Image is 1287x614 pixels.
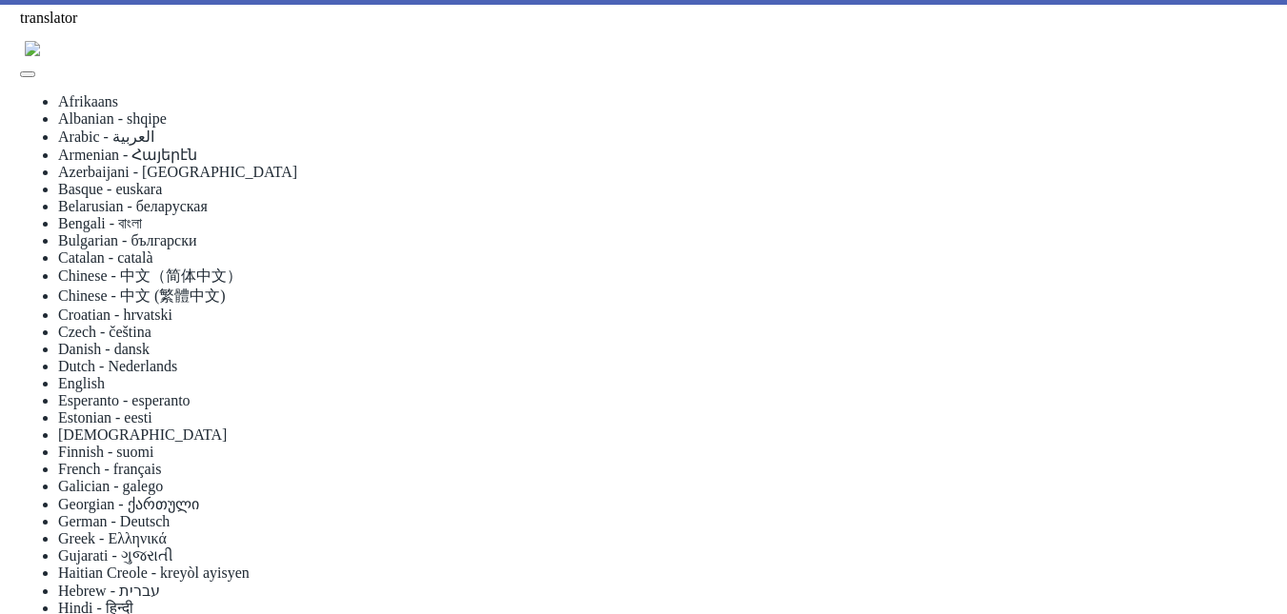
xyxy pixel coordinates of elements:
a: Azerbaijani - [GEOGRAPHIC_DATA] [58,164,297,180]
a: Finnish - suomi [58,444,153,460]
a: Croatian - hrvatski [58,307,172,323]
img: cognitive-bias [20,27,1267,36]
a: Chinese - 中文（简体中文） [58,267,242,284]
a: Catalan - català [58,249,153,266]
a: Albanian - shqipe [58,110,167,127]
a: French - français [58,461,161,477]
a: English [58,375,105,391]
a: Greek - Ελληνικά [58,530,167,546]
a: Chinese - 中文 (繁體中文) [58,287,226,304]
a: Estonian - eesti [58,409,152,426]
a: Armenian - Հայերէն [58,147,197,163]
img: right-arrow.png [20,36,1267,61]
a: Arabic - ‎‫العربية‬‎ [58,129,154,145]
a: Czech - čeština [58,324,151,340]
a: Basque - euskara [58,181,162,197]
a: Dutch - Nederlands [58,358,177,374]
a: Bengali - বাংলা [58,215,142,231]
a: [DEMOGRAPHIC_DATA] [58,426,227,443]
a: Bulgarian - български [58,232,197,248]
a: German - Deutsch [58,513,170,529]
a: Gujarati - ગુજરાતી [58,547,173,564]
a: Georgian - ქართული [58,496,199,512]
a: Hebrew - ‎‫עברית‬‎ [58,583,160,599]
a: Afrikaans [58,93,118,109]
a: Haitian Creole - kreyòl ayisyen [58,564,250,581]
a: Belarusian - беларуская [58,198,208,214]
a: Esperanto - esperanto [58,392,191,408]
div: translator [20,10,1267,27]
a: Galician - galego [58,478,163,494]
a: Danish - dansk [58,341,150,357]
